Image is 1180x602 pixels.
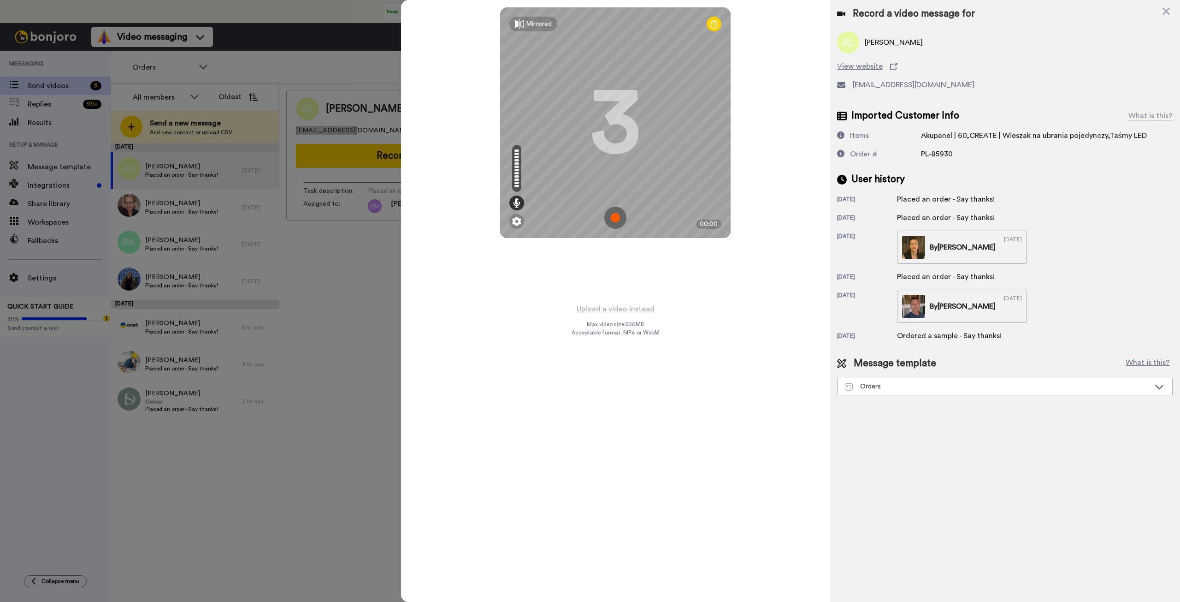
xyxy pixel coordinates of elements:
div: Ordered a sample - Say thanks! [897,330,1002,341]
div: [DATE] [1004,295,1022,318]
span: Acceptable format: MP4 or WebM [572,329,660,336]
span: Message template [854,357,936,370]
div: 00:00 [696,220,721,229]
div: Placed an order - Say thanks! [897,212,995,223]
img: ic_record_start.svg [604,207,626,229]
div: [DATE] [837,292,897,323]
div: [DATE] [837,273,897,282]
img: 18c46b9b-caab-4498-bd40-87542d51fe64-thumb.jpg [902,236,925,259]
span: Max video size: 500 MB [587,321,644,328]
div: By [PERSON_NAME] [930,301,996,312]
div: Items [850,130,869,141]
div: [DATE] [837,196,897,205]
button: What is this? [1123,357,1173,370]
div: [DATE] [837,232,897,264]
img: 21630e63-2a4e-4236-ac90-b64f2fc7cacb-thumb.jpg [902,295,925,318]
div: What is this? [1128,110,1173,121]
span: Imported Customer Info [851,109,959,123]
img: ic_gear.svg [512,217,521,226]
span: PL-85930 [921,150,953,158]
button: Upload a video instead [574,303,657,315]
div: Order # [850,149,878,160]
div: Orders [845,382,1150,391]
div: [DATE] [837,214,897,223]
a: By[PERSON_NAME][DATE] [897,290,1027,323]
div: [DATE] [837,332,897,341]
span: User history [851,173,905,186]
span: Akupanel | 60,CREATE | Wieszak na ubrania pojedynczy,Taśmy LED [921,132,1147,139]
div: 3 [590,88,641,157]
div: Placed an order - Say thanks! [897,271,995,282]
div: Placed an order - Say thanks! [897,194,995,205]
img: Message-temps.svg [845,383,853,391]
div: [DATE] [1004,236,1022,259]
span: [EMAIL_ADDRESS][DOMAIN_NAME] [853,79,974,90]
a: By[PERSON_NAME][DATE] [897,231,1027,264]
div: By [PERSON_NAME] [930,242,996,253]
